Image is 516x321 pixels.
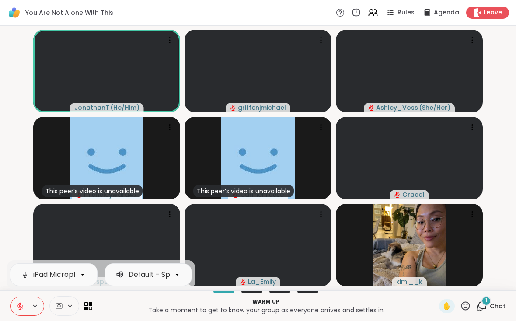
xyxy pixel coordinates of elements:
span: audio-muted [240,279,246,285]
span: Agenda [434,8,459,17]
span: Grace1 [402,190,425,199]
div: iPad Microphone [33,269,91,280]
span: griffenjmichael [238,103,286,112]
div: This peer’s video is unavailable [42,185,143,197]
div: Default - Speaker [129,269,190,280]
span: JonathanT [74,103,109,112]
p: Take a moment to get to know your group as everyone arrives and settles in [98,306,434,314]
span: kimi__k [396,277,422,286]
span: Rules [397,8,415,17]
span: La_Emily [248,277,276,286]
span: ✋ [443,301,451,311]
span: audio-muted [368,105,374,111]
span: ( She/Her ) [419,103,450,112]
img: micheleyward47 [70,117,143,199]
span: You Are Not Alone With This [25,8,113,17]
img: ShareWell Logomark [7,5,22,20]
span: audio-muted [394,192,401,198]
span: ( He/Him ) [110,103,139,112]
div: This peer’s video is unavailable [193,185,294,197]
span: Leave [484,8,502,17]
p: Warm up [98,298,434,306]
span: Chat [490,302,506,311]
img: kimi__k [373,204,446,286]
span: 1 [485,297,487,304]
span: audio-muted [230,105,236,111]
img: Carmenreese [221,117,295,199]
span: Ashley_Voss [376,103,418,112]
